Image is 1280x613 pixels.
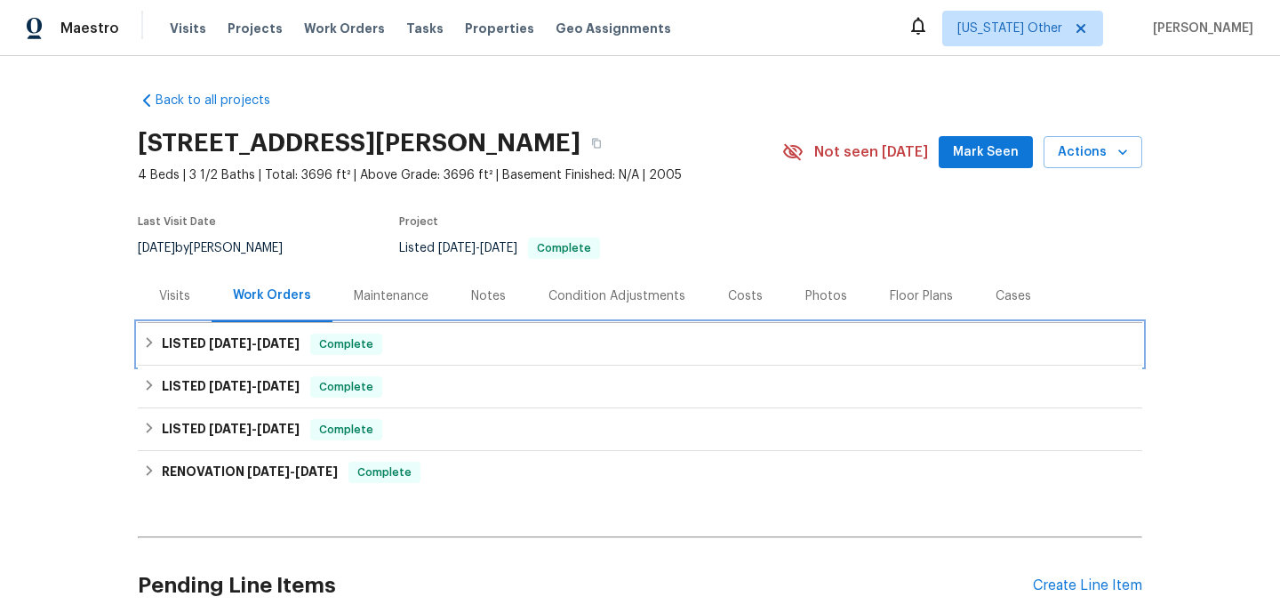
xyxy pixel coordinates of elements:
span: Visits [170,20,206,37]
h2: [STREET_ADDRESS][PERSON_NAME] [138,134,580,152]
span: [DATE] [209,423,252,435]
span: Complete [312,421,380,439]
span: - [209,337,300,350]
div: Maintenance [354,287,428,305]
h6: LISTED [162,376,300,398]
span: Tasks [406,22,444,35]
span: [DATE] [257,423,300,435]
span: Not seen [DATE] [814,143,928,161]
span: 4 Beds | 3 1/2 Baths | Total: 3696 ft² | Above Grade: 3696 ft² | Basement Finished: N/A | 2005 [138,166,782,184]
button: Copy Address [580,127,612,159]
span: [DATE] [480,242,517,254]
div: Visits [159,287,190,305]
button: Mark Seen [939,136,1033,169]
a: Back to all projects [138,92,308,109]
span: [DATE] [295,465,338,478]
span: - [209,423,300,435]
div: Cases [996,287,1031,305]
span: [DATE] [438,242,476,254]
span: [DATE] [138,242,175,254]
span: [DATE] [247,465,290,478]
span: [US_STATE] Other [957,20,1062,37]
span: - [247,465,338,478]
span: Listed [399,242,600,254]
span: Complete [350,464,419,481]
div: Floor Plans [890,287,953,305]
span: Properties [465,20,534,37]
div: LISTED [DATE]-[DATE]Complete [138,323,1142,366]
span: Complete [312,335,380,353]
div: LISTED [DATE]-[DATE]Complete [138,366,1142,408]
div: Photos [805,287,847,305]
div: Notes [471,287,506,305]
span: [DATE] [209,380,252,392]
h6: LISTED [162,334,300,355]
span: [DATE] [257,337,300,350]
div: Create Line Item [1033,577,1142,594]
span: - [438,242,517,254]
span: Complete [530,243,598,254]
span: Complete [312,378,380,396]
div: Condition Adjustments [548,287,685,305]
span: Mark Seen [953,141,1019,164]
div: Costs [728,287,763,305]
h6: RENOVATION [162,462,338,483]
div: RENOVATION [DATE]-[DATE]Complete [138,451,1142,494]
span: Project [399,216,438,227]
span: [DATE] [209,337,252,350]
span: Last Visit Date [138,216,216,227]
div: by [PERSON_NAME] [138,238,304,259]
span: Maestro [60,20,119,37]
div: LISTED [DATE]-[DATE]Complete [138,408,1142,451]
span: Actions [1058,141,1128,164]
span: [PERSON_NAME] [1146,20,1253,37]
span: [DATE] [257,380,300,392]
div: Work Orders [233,286,311,304]
span: Projects [228,20,283,37]
h6: LISTED [162,419,300,440]
button: Actions [1044,136,1142,169]
span: Work Orders [304,20,385,37]
span: Geo Assignments [556,20,671,37]
span: - [209,380,300,392]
